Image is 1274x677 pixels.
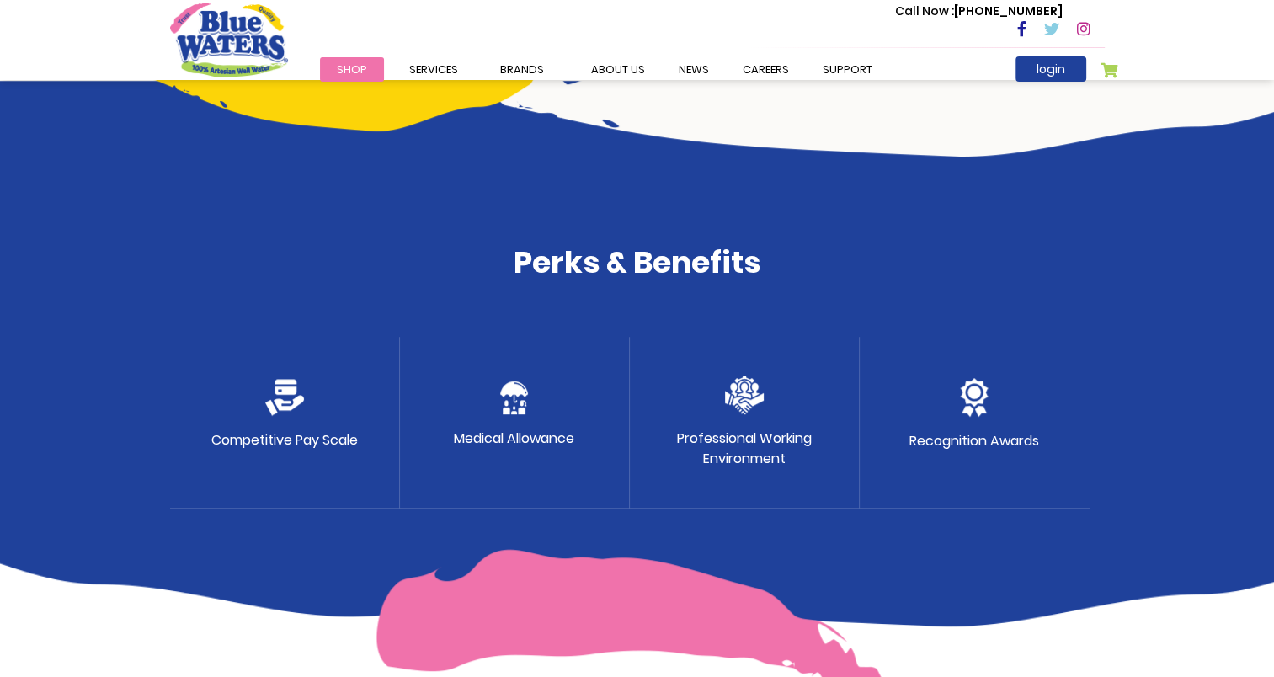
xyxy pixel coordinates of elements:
p: Competitive Pay Scale [211,430,358,450]
img: protect.png [500,381,528,414]
h4: Perks & Benefits [170,244,1105,280]
a: careers [726,57,806,82]
a: login [1015,56,1086,82]
span: Brands [500,61,544,77]
span: Services [409,61,458,77]
img: career-intro-art.png [378,45,1274,157]
a: support [806,57,889,82]
img: credit-card.png [265,379,304,416]
p: Professional Working Environment [677,429,812,469]
a: store logo [170,3,288,77]
img: team.png [725,376,764,414]
p: Recognition Awards [909,431,1039,451]
a: News [662,57,726,82]
img: medal.png [960,378,989,417]
p: Medical Allowance [454,429,574,449]
p: [PHONE_NUMBER] [895,3,1063,20]
span: Call Now : [895,3,954,19]
a: about us [574,57,662,82]
span: Shop [337,61,367,77]
img: career-yellow-bar.png [124,40,536,131]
